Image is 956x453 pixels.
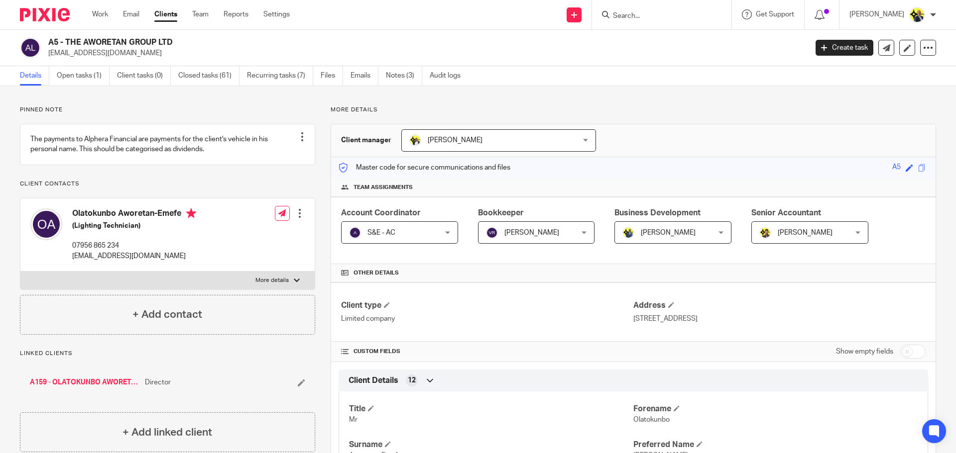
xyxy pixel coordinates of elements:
h4: Olatokunbo Aworetan-Emefe [72,208,196,221]
a: Create task [816,40,873,56]
p: [PERSON_NAME] [849,9,904,19]
p: Client contacts [20,180,315,188]
a: Settings [263,9,290,19]
a: Emails [351,66,378,86]
h2: A5 - THE AWORETAN GROUP LTD [48,37,650,48]
h4: + Add linked client [122,425,212,440]
span: Director [145,377,171,387]
span: [PERSON_NAME] [778,229,833,236]
p: [EMAIL_ADDRESS][DOMAIN_NAME] [72,251,196,261]
a: Open tasks (1) [57,66,110,86]
span: Other details [354,269,399,277]
span: S&E - AC [367,229,395,236]
h5: (Lighting Technician) [72,221,196,231]
p: Master code for secure communications and files [339,163,510,173]
h3: Client manager [341,135,391,145]
a: Closed tasks (61) [178,66,239,86]
span: [PERSON_NAME] [641,229,696,236]
a: Work [92,9,108,19]
a: Clients [154,9,177,19]
p: Pinned note [20,106,315,114]
span: 12 [408,375,416,385]
span: Team assignments [354,183,413,191]
h4: + Add contact [132,307,202,322]
a: Client tasks (0) [117,66,171,86]
img: Dennis-Starbridge.jpg [622,227,634,239]
span: Get Support [756,11,794,18]
p: [EMAIL_ADDRESS][DOMAIN_NAME] [48,48,801,58]
p: More details [331,106,936,114]
a: A159 - OLATOKUNBO AWORETAN-EMEFE [30,377,140,387]
span: Senior Accountant [751,209,821,217]
a: Recurring tasks (7) [247,66,313,86]
img: Netra-New-Starbridge-Yellow.jpg [759,227,771,239]
h4: Surname [349,440,633,450]
span: Business Development [614,209,701,217]
p: More details [255,276,289,284]
h4: Address [633,300,926,311]
span: [PERSON_NAME] [504,229,559,236]
a: Details [20,66,49,86]
img: svg%3E [30,208,62,240]
img: Dan-Starbridge%20(1).jpg [909,7,925,23]
span: Bookkeeper [478,209,524,217]
img: svg%3E [20,37,41,58]
span: Client Details [349,375,398,386]
a: Team [192,9,209,19]
h4: Preferred Name [633,440,918,450]
img: svg%3E [349,227,361,239]
input: Search [612,12,702,21]
i: Primary [186,208,196,218]
span: Olatokunbo [633,416,670,423]
p: Limited company [341,314,633,324]
a: Audit logs [430,66,468,86]
a: Email [123,9,139,19]
span: [PERSON_NAME] [428,137,482,144]
p: 07956 865 234 [72,241,196,251]
h4: Client type [341,300,633,311]
p: Linked clients [20,350,315,358]
h4: Title [349,404,633,414]
img: Pixie [20,8,70,21]
p: [STREET_ADDRESS] [633,314,926,324]
h4: Forename [633,404,918,414]
a: Notes (3) [386,66,422,86]
span: Account Coordinator [341,209,421,217]
img: Carine-Starbridge.jpg [409,134,421,146]
img: svg%3E [486,227,498,239]
a: Files [321,66,343,86]
div: A5 [892,162,901,174]
a: Reports [224,9,248,19]
label: Show empty fields [836,347,893,357]
span: Mr [349,416,358,423]
h4: CUSTOM FIELDS [341,348,633,356]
